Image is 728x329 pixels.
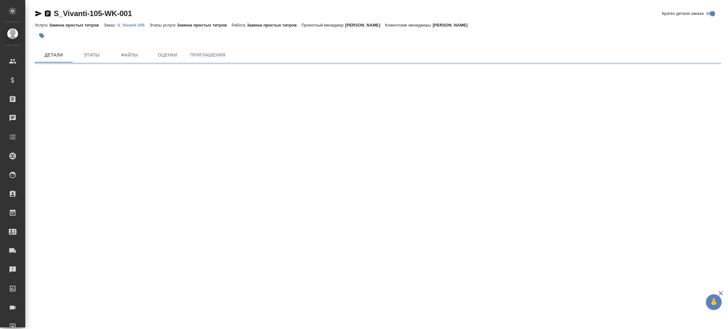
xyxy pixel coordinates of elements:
[345,23,385,27] p: [PERSON_NAME]
[39,51,69,59] span: Детали
[433,23,472,27] p: [PERSON_NAME]
[35,29,49,43] button: Добавить тэг
[708,296,719,309] span: 🙏
[385,23,433,27] p: Клиентские менеджеры
[35,10,42,17] button: Скопировать ссылку для ЯМессенджера
[706,294,722,310] button: 🙏
[662,10,704,17] span: Кратко детали заказа
[35,23,49,27] p: Услуга
[104,23,117,27] p: Заказ:
[152,51,183,59] span: Оценки
[117,23,149,27] p: S_Vivanti-105
[232,23,247,27] p: Работа
[177,23,232,27] p: Замена простых титров
[54,9,132,18] a: S_Vivanti-105-WK-001
[49,23,104,27] p: Замена простых титров
[190,51,226,59] span: Приглашения
[117,22,149,27] a: S_Vivanti-105
[301,23,345,27] p: Проектный менеджер
[76,51,107,59] span: Этапы
[247,23,302,27] p: Замена простых титров
[149,23,177,27] p: Этапы услуги
[44,10,52,17] button: Скопировать ссылку
[114,51,145,59] span: Файлы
